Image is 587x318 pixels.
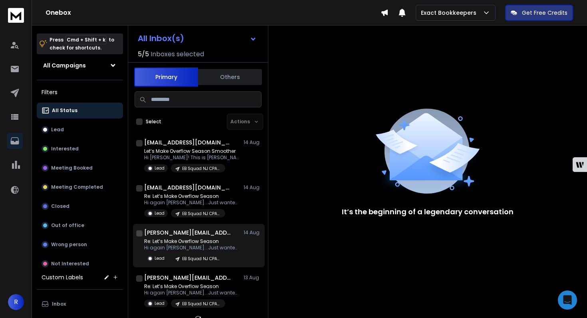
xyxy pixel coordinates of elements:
[51,203,69,209] p: Closed
[37,198,123,214] button: Closed
[155,255,165,261] p: Lead
[37,237,123,253] button: Wrong person
[155,165,165,171] p: Lead
[51,222,84,229] p: Out of office
[65,35,107,44] span: Cmd + Shift + k
[505,5,573,21] button: Get Free Credits
[144,245,240,251] p: Hi again [PERSON_NAME]...Just wanted to
[37,179,123,195] button: Meeting Completed
[37,256,123,272] button: Not Interested
[37,217,123,233] button: Out of office
[198,68,262,86] button: Others
[155,210,165,216] p: Lead
[146,119,161,125] label: Select
[8,294,24,310] button: R
[144,193,240,199] p: Re: Let’s Make Overflow Season
[155,300,165,306] p: Lead
[144,138,232,146] h1: [EMAIL_ADDRESS][DOMAIN_NAME]
[134,67,198,87] button: Primary
[522,9,567,17] p: Get Free Credits
[37,57,123,73] button: All Campaigns
[52,301,66,307] p: Inbox
[42,273,83,281] h3: Custom Labels
[46,8,381,18] h1: Onebox
[43,61,86,69] h1: All Campaigns
[37,141,123,157] button: Interested
[144,229,232,237] h1: [PERSON_NAME][EMAIL_ADDRESS][DOMAIN_NAME]
[37,160,123,176] button: Meeting Booked
[138,34,184,42] h1: All Inbox(s)
[131,30,263,46] button: All Inbox(s)
[144,154,240,161] p: Hi [PERSON_NAME]! This is [PERSON_NAME] from
[151,49,204,59] h3: Inboxes selected
[144,199,240,206] p: Hi again [PERSON_NAME]...Just wanted to
[244,229,262,236] p: 14 Aug
[37,103,123,119] button: All Status
[144,238,240,245] p: Re: Let’s Make Overflow Season
[51,165,93,171] p: Meeting Booked
[52,107,77,114] p: All Status
[37,296,123,312] button: Inbox
[182,166,220,172] p: EB Squad NJ CPA List
[51,241,87,248] p: Wrong person
[182,301,220,307] p: EB Squad NJ CPA List
[342,206,514,217] p: It’s the beginning of a legendary conversation
[51,184,103,190] p: Meeting Completed
[138,49,149,59] span: 5 / 5
[421,9,480,17] p: Exact Bookkeepers
[182,211,220,217] p: EB Squad NJ CPA List
[51,261,89,267] p: Not Interested
[244,275,262,281] p: 13 Aug
[144,148,240,154] p: Let’s Make Overflow Season Smoother
[37,122,123,138] button: Lead
[51,126,64,133] p: Lead
[50,36,114,52] p: Press to check for shortcuts.
[144,283,240,290] p: Re: Let’s Make Overflow Season
[144,274,232,282] h1: [PERSON_NAME][EMAIL_ADDRESS][DOMAIN_NAME]
[144,290,240,296] p: Hi again [PERSON_NAME]...Just wanted to
[182,256,220,262] p: EB Squad NJ CPA List
[51,146,79,152] p: Interested
[8,8,24,23] img: logo
[37,87,123,98] h3: Filters
[558,290,577,310] div: Open Intercom Messenger
[144,184,232,192] h1: [EMAIL_ADDRESS][DOMAIN_NAME]
[244,184,262,191] p: 14 Aug
[244,139,262,146] p: 14 Aug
